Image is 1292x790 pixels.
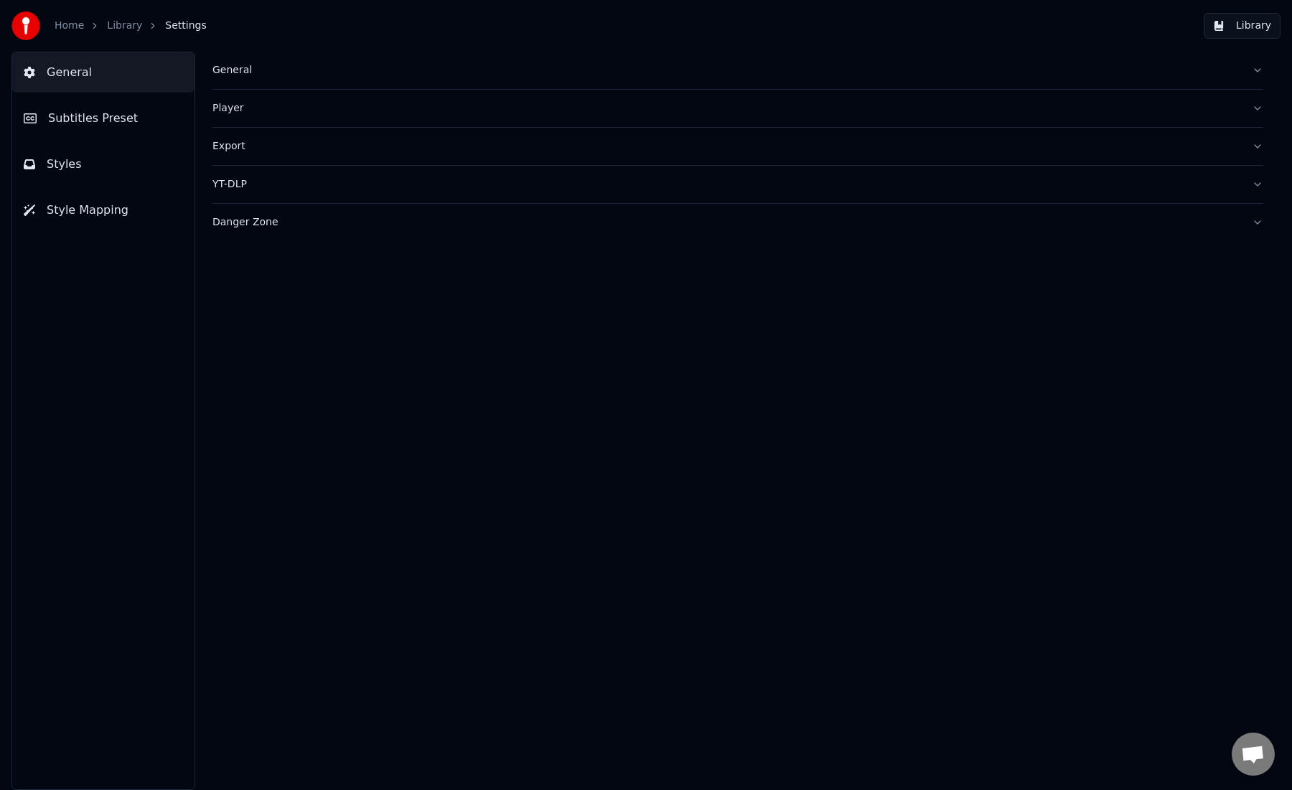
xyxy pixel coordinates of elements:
[1232,733,1275,776] a: 채팅 열기
[212,63,1240,77] div: General
[12,52,195,93] button: General
[212,90,1263,127] button: Player
[47,156,82,173] span: Styles
[212,166,1263,203] button: YT-DLP
[47,202,128,219] span: Style Mapping
[47,64,92,81] span: General
[12,98,195,138] button: Subtitles Preset
[55,19,207,33] nav: breadcrumb
[212,52,1263,89] button: General
[11,11,40,40] img: youka
[212,215,1240,230] div: Danger Zone
[1204,13,1281,39] button: Library
[12,190,195,230] button: Style Mapping
[212,204,1263,241] button: Danger Zone
[212,139,1240,154] div: Export
[12,144,195,184] button: Styles
[48,110,138,127] span: Subtitles Preset
[165,19,206,33] span: Settings
[212,177,1240,192] div: YT-DLP
[212,128,1263,165] button: Export
[212,101,1240,116] div: Player
[107,19,142,33] a: Library
[55,19,84,33] a: Home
